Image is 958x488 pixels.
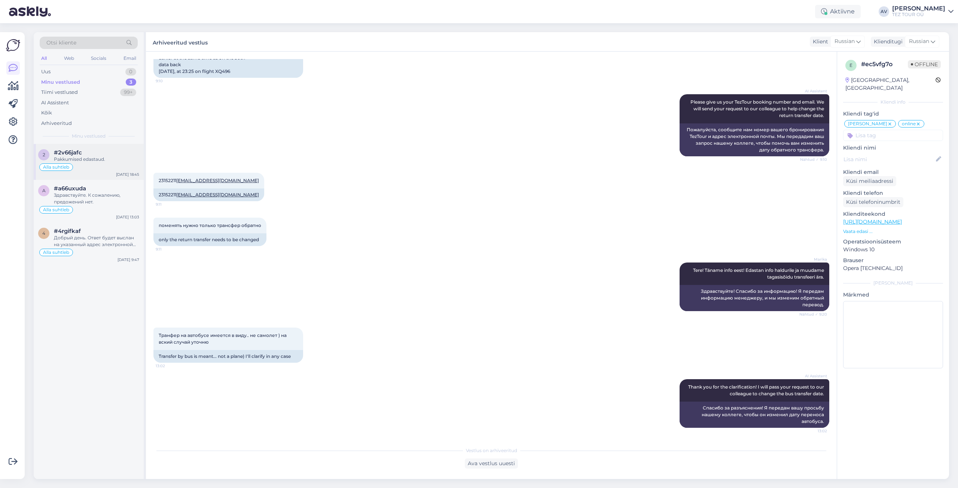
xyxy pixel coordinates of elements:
[799,157,827,162] span: Nähtud ✓ 9:10
[41,89,78,96] div: Tiimi vestlused
[43,250,69,255] span: Alla suhtleb
[153,37,208,47] label: Arhiveeritud vestlus
[122,53,138,63] div: Email
[843,210,943,218] p: Klienditeekond
[835,37,855,46] span: Russian
[41,68,51,76] div: Uus
[680,285,829,311] div: Здравствуйте! Спасибо за информацию! Я передам информацию менеджеру, и мы изменим обратный перевод.
[892,6,945,12] div: [PERSON_NAME]
[466,447,517,454] span: Vestlus on arhiveeritud
[41,99,69,107] div: AI Assistent
[125,68,136,76] div: 0
[41,120,72,127] div: Arhiveeritud
[843,168,943,176] p: Kliendi email
[892,12,945,18] div: TEZ TOUR OÜ
[799,88,827,94] span: AI Assistent
[54,228,81,234] span: #4rgifkaf
[40,53,48,63] div: All
[680,402,829,428] div: Спасибо за разъяснения! Я передам вашу просьбу нашему коллеге, чтобы он изменил дату переноса авт...
[892,6,954,18] a: [PERSON_NAME]TEZ TOUR OÜ
[843,264,943,272] p: Opera [TECHNICAL_ID]
[815,5,861,18] div: Aktiivne
[126,79,136,86] div: 3
[843,99,943,105] div: Kliendi info
[54,234,139,248] div: Добрый день. Ответ будет выслан на указанный адрес электронной почты.
[843,291,943,299] p: Märkmed
[156,78,184,84] span: 9:10
[156,363,184,369] span: 13:02
[843,257,943,264] p: Brauser
[62,53,76,63] div: Web
[843,176,896,186] div: Küsi meiliaadressi
[43,165,69,169] span: Alla suhtleb
[46,39,76,47] span: Otsi kliente
[118,257,139,263] div: [DATE] 9:47
[871,38,903,46] div: Klienditugi
[116,214,139,220] div: [DATE] 13:03
[909,37,929,46] span: Russian
[153,233,266,246] div: only the return transfer needs to be changed
[120,89,136,96] div: 99+
[902,122,916,126] span: online
[843,110,943,118] p: Kliendi tag'id
[159,222,261,228] span: поменять нужно только трансфер обратно
[680,123,829,156] div: Пожалуйста, сообщите нам номер вашего бронирования TezTour и адрес электронной почты. Мы передади...
[693,267,825,280] span: Tere! Täname info eest! Edastan info haldurile ja muudame tagasisõidu transfeeri ära.
[849,62,852,68] span: e
[879,6,889,17] div: AV
[843,218,902,225] a: [URL][DOMAIN_NAME]
[42,230,45,236] span: 4
[843,228,943,235] p: Vaata edasi ...
[54,185,86,192] span: #a66uxuda
[799,428,827,434] span: 13:02
[799,373,827,379] span: AI Assistent
[159,178,259,183] span: 23152211
[843,238,943,246] p: Operatsioonisüsteem
[43,208,69,212] span: Alla suhtleb
[690,99,825,118] span: Please give us your TezTour booking number and email. We will send your request to our colleague ...
[43,152,45,157] span: 2
[116,172,139,177] div: [DATE] 18:45
[72,133,106,139] span: Minu vestlused
[799,257,827,262] span: Marika
[843,130,943,141] input: Lisa tag
[843,155,934,163] input: Lisa nimi
[89,53,108,63] div: Socials
[843,280,943,286] div: [PERSON_NAME]
[908,60,941,68] span: Offline
[465,458,518,469] div: Ava vestlus uuesti
[54,192,139,205] div: Здравствуйте. К сожалению, предожений нет.
[843,197,903,207] div: Küsi telefoninumbrit
[845,76,936,92] div: [GEOGRAPHIC_DATA], [GEOGRAPHIC_DATA]
[159,332,288,345] span: Транфер на автобусе имеется в виду.. не самолет ) на вский случай уточню
[156,246,184,252] span: 9:11
[843,246,943,254] p: Windows 10
[6,38,20,52] img: Askly Logo
[41,109,52,117] div: Kõik
[688,384,825,396] span: Thank you for the clarification! I will pass your request to our colleague to change the bus tran...
[843,144,943,152] p: Kliendi nimi
[861,60,908,69] div: # ec5vfg7o
[42,188,46,193] span: a
[54,156,139,163] div: Pakkumised edastaud.
[176,178,259,183] a: [EMAIL_ADDRESS][DOMAIN_NAME]
[799,311,827,317] span: Nähtud ✓ 9:20
[156,202,184,207] span: 9:11
[848,122,887,126] span: [PERSON_NAME]
[41,79,80,86] div: Minu vestlused
[810,38,828,46] div: Klient
[153,188,264,201] div: 23152211
[54,149,82,156] span: #2v66jafc
[153,350,303,363] div: Transfer by bus is meant... not a plane) I'll clarify in any case
[176,192,259,197] a: [EMAIL_ADDRESS][DOMAIN_NAME]
[843,189,943,197] p: Kliendi telefon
